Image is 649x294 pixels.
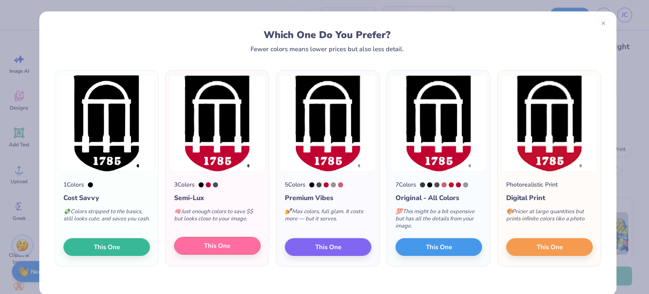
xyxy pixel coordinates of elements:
[506,238,593,256] button: This One
[395,180,416,189] div: 7 Colors
[395,203,482,238] div: This might be a bit expensive but has all the details from your image.
[174,208,181,215] span: 🧠
[442,182,447,187] div: 702 C
[199,182,204,187] div: Black
[174,180,195,189] div: 3 Colors
[285,238,371,256] button: This One
[63,203,150,231] div: Colors stripped to the basics, still looks cute, and saves you cash.
[316,182,322,187] div: 7540 C
[169,75,265,172] img: 3 color option
[536,242,562,252] span: This One
[88,182,93,187] div: Black
[63,180,84,189] div: 1 Colors
[58,75,155,172] img: 1 color option
[63,208,70,215] span: 💸
[395,208,402,215] span: 💯
[63,193,150,203] div: Cost Savvy
[395,193,482,203] div: Original - All Colors
[506,203,593,231] div: Pricier at large quantities but prints infinite colors like a photo
[463,182,468,187] div: Cool Gray 7 C
[324,182,329,187] div: 200 C
[285,208,292,215] span: 💅
[449,182,454,187] div: 186 C
[63,238,150,256] button: This One
[174,203,261,231] div: Just enough colors to save $$ but looks close to your image.
[251,46,404,52] div: Fewer colors means lower prices but also less detail.
[315,242,341,252] span: This One
[434,182,439,187] div: 7540 C
[506,208,513,215] span: 🎨
[390,75,487,172] img: 7 color option
[285,193,371,203] div: Premium Vibes
[280,75,376,172] img: 5 color option
[62,29,592,41] div: Which One Do You Prefer?
[338,182,343,187] div: 702 C
[456,182,461,187] div: 200 C
[206,182,211,187] div: 200 C
[427,182,432,187] div: Black
[174,237,261,255] button: This One
[506,180,558,189] div: Photorealistic Print
[285,180,305,189] div: 5 Colors
[506,193,593,203] div: Digital Print
[331,182,336,187] div: Cool Gray 7 C
[420,182,425,187] div: 447 C
[204,241,230,251] span: This One
[213,182,218,187] div: 7540 C
[174,193,261,203] div: Semi-Lux
[285,203,371,231] div: Max colors, full glam. It costs more — but it serves.
[395,238,482,256] button: This One
[425,242,452,252] span: This One
[309,182,314,187] div: Black
[501,75,597,172] img: Photorealistic preview
[93,242,120,252] span: This One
